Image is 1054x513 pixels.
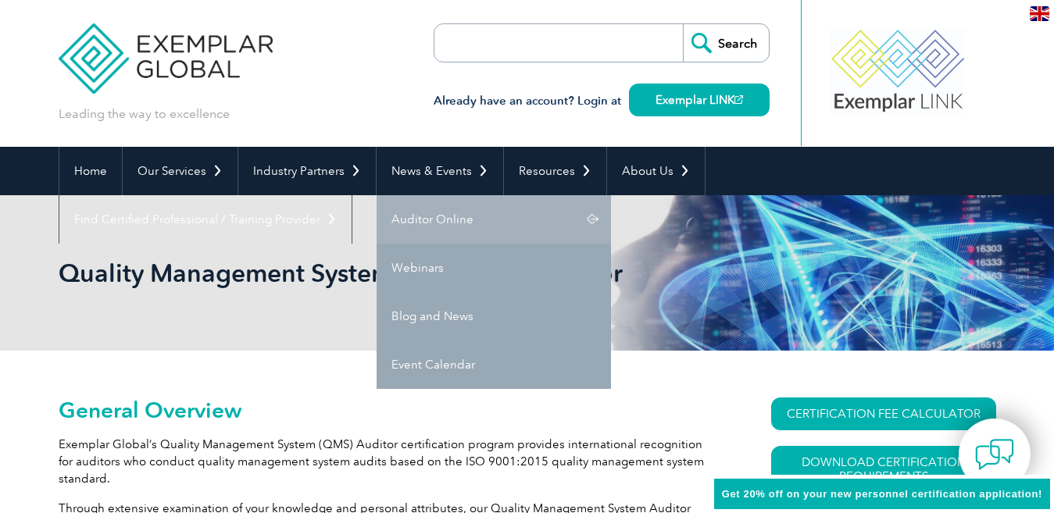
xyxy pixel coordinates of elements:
[59,397,715,422] h2: General Overview
[771,446,996,493] a: Download Certification Requirements
[434,91,770,111] h3: Already have an account? Login at
[607,147,705,195] a: About Us
[1030,6,1049,21] img: en
[377,340,611,389] a: Event Calendar
[123,147,238,195] a: Our Services
[377,244,611,292] a: Webinars
[377,147,503,195] a: News & Events
[59,195,352,244] a: Find Certified Professional / Training Provider
[238,147,376,195] a: Industry Partners
[722,488,1042,500] span: Get 20% off on your new personnel certification application!
[975,435,1014,474] img: contact-chat.png
[377,292,611,340] a: Blog and News
[683,24,769,62] input: Search
[734,95,743,104] img: open_square.png
[629,84,770,116] a: Exemplar LINK
[504,147,606,195] a: Resources
[771,397,996,430] a: CERTIFICATION FEE CALCULATOR
[59,105,230,123] p: Leading the way to excellence
[59,258,659,288] h1: Quality Management System (ISO 9001) Auditor
[59,436,715,487] p: Exemplar Global’s Quality Management System (QMS) Auditor certification program provides internat...
[377,195,611,244] a: Auditor Online
[59,147,122,195] a: Home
